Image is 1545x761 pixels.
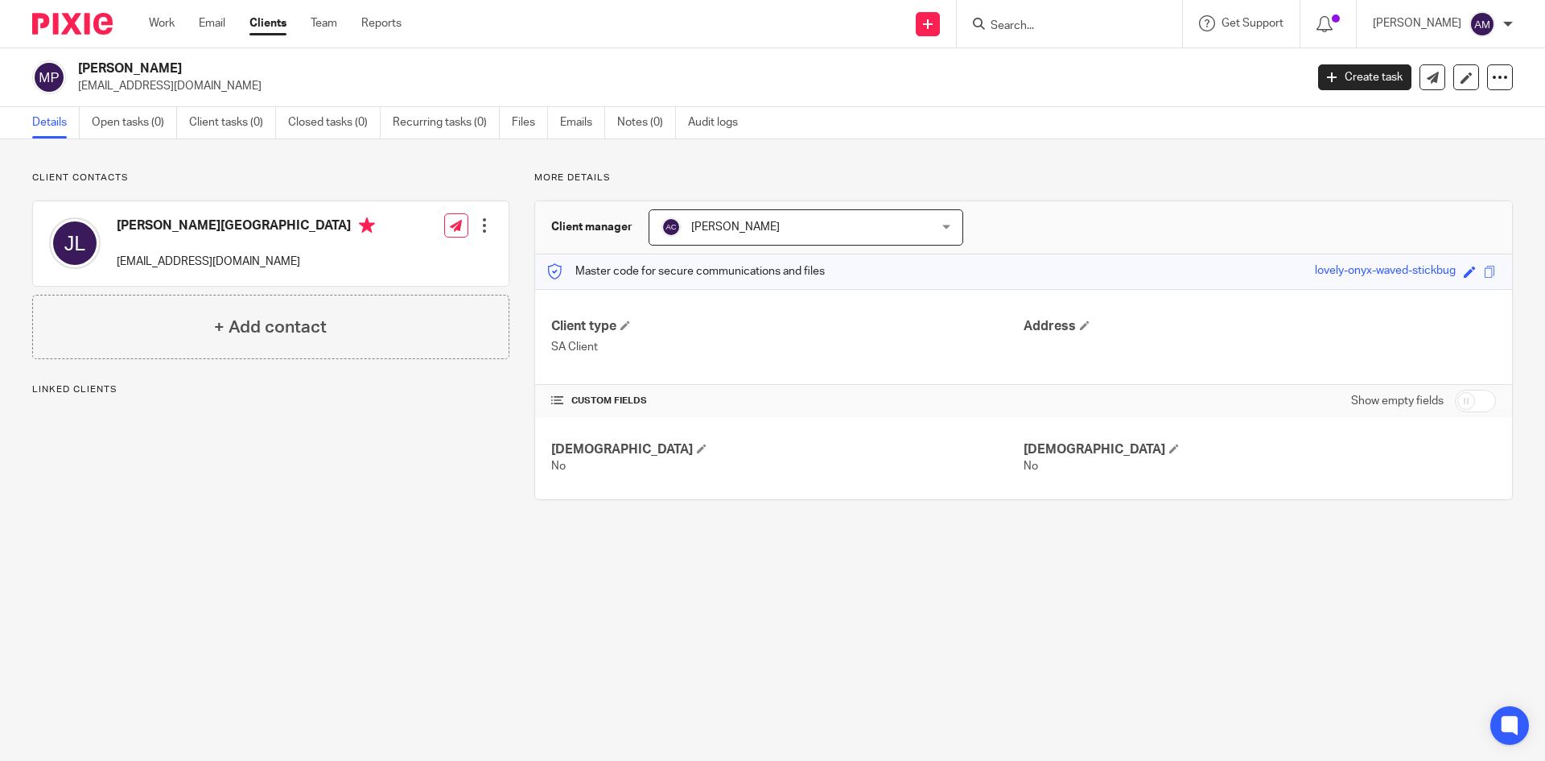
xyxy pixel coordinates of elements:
a: Recurring tasks (0) [393,107,500,139]
a: Email [199,15,225,31]
a: Client tasks (0) [189,107,276,139]
a: Open tasks (0) [92,107,177,139]
img: svg%3E [32,60,66,94]
h2: [PERSON_NAME] [78,60,1051,77]
h4: Address [1024,318,1496,335]
a: Notes (0) [617,107,676,139]
i: Primary [359,217,375,234]
p: [PERSON_NAME] [1373,15,1461,31]
a: Files [512,107,548,139]
img: svg%3E [661,217,681,237]
img: Pixie [32,13,113,35]
a: Audit logs [688,107,750,139]
a: Closed tasks (0) [288,107,381,139]
h4: [PERSON_NAME][GEOGRAPHIC_DATA] [117,217,375,238]
p: Master code for secure communications and files [547,263,825,279]
h4: CUSTOM FIELDS [551,395,1024,407]
label: Show empty fields [1351,393,1444,409]
span: Get Support [1222,18,1283,29]
a: Clients [249,15,286,31]
span: No [551,461,566,472]
a: Work [149,15,175,31]
p: SA Client [551,339,1024,355]
h4: [DEMOGRAPHIC_DATA] [551,441,1024,458]
a: Create task [1318,64,1411,90]
a: Details [32,107,80,139]
a: Team [311,15,337,31]
a: Reports [361,15,402,31]
img: svg%3E [1469,11,1495,37]
a: Emails [560,107,605,139]
p: [EMAIL_ADDRESS][DOMAIN_NAME] [117,254,375,270]
p: Client contacts [32,172,509,184]
p: [EMAIL_ADDRESS][DOMAIN_NAME] [78,78,1294,94]
h4: Client type [551,318,1024,335]
span: No [1024,461,1038,472]
p: Linked clients [32,383,509,396]
input: Search [989,19,1134,34]
div: lovely-onyx-waved-stickbug [1315,263,1456,281]
h4: [DEMOGRAPHIC_DATA] [1024,441,1496,458]
h3: Client manager [551,219,632,235]
p: More details [534,172,1513,184]
span: [PERSON_NAME] [691,221,780,233]
h4: + Add contact [214,315,327,340]
img: svg%3E [49,217,101,269]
